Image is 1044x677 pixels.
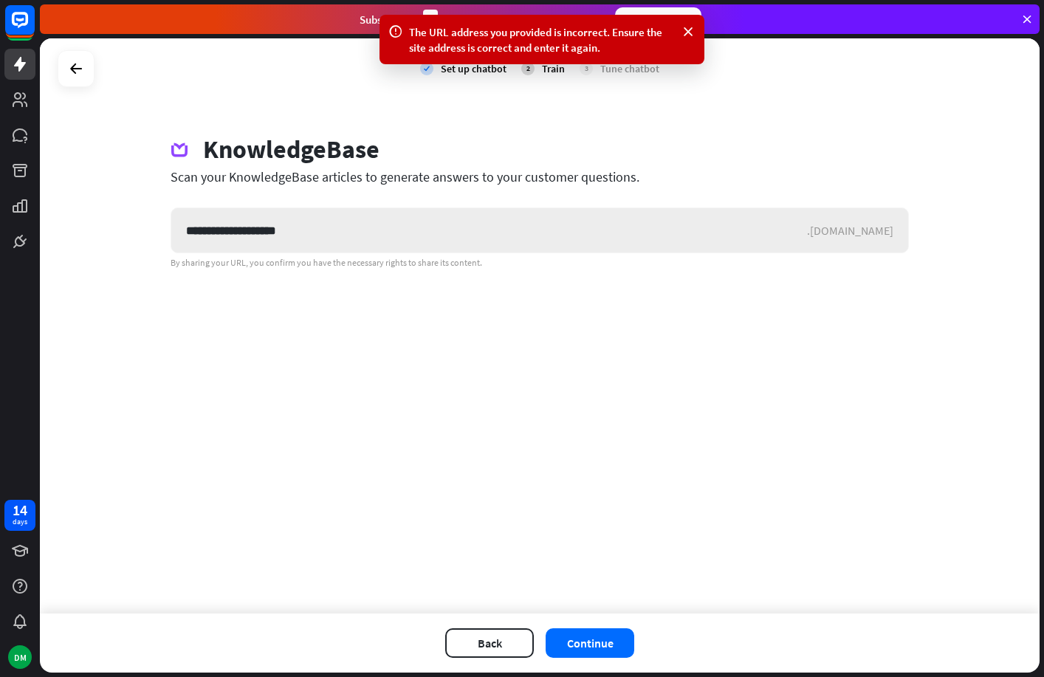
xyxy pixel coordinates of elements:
[171,168,909,185] div: Scan your KnowledgeBase articles to generate answers to your customer questions.
[203,134,380,165] div: KnowledgeBase
[615,7,701,31] div: Subscribe now
[12,6,56,50] button: Open LiveChat chat widget
[546,628,634,658] button: Continue
[580,62,593,75] div: 3
[13,504,27,517] div: 14
[445,628,534,658] button: Back
[542,62,565,75] div: Train
[600,62,659,75] div: Tune chatbot
[420,62,433,75] i: check
[409,24,675,55] div: The URL address you provided is incorrect. Ensure the site address is correct and enter it again.
[423,10,438,30] div: 3
[807,223,908,238] div: .[DOMAIN_NAME]
[13,517,27,527] div: days
[360,10,603,30] div: Subscribe in days to get your first month for $1
[441,62,506,75] div: Set up chatbot
[4,500,35,531] a: 14 days
[171,257,909,269] div: By sharing your URL, you confirm you have the necessary rights to share its content.
[8,645,32,669] div: DM
[521,62,535,75] div: 2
